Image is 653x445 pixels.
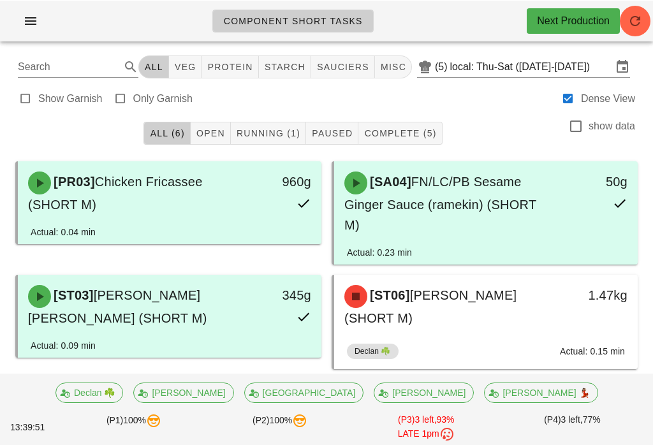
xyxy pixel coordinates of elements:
span: 3 left, [561,414,583,424]
span: Complete (5) [363,128,436,138]
span: Chicken Fricassee (SHORT M) [28,174,203,211]
span: starch [264,61,305,71]
label: Only Garnish [133,92,193,105]
span: [ST03] [51,288,94,302]
div: 1.47kg [568,284,627,305]
a: Component Short Tasks [212,9,374,32]
span: FN/LC/PB Sesame Ginger Sauce (ramekin) (SHORT M) [344,174,536,231]
div: (5) [435,60,450,73]
span: 3 left, [415,414,436,424]
button: sauciers [311,55,375,78]
button: Running (1) [231,121,306,144]
div: LATE 1pm [356,426,497,441]
span: Running (1) [236,128,300,138]
button: Open [191,121,231,144]
span: [PERSON_NAME] (SHORT M) [344,288,517,325]
div: Actual: 0.15 min [560,344,625,358]
button: misc [375,55,412,78]
button: veg [169,55,202,78]
span: Declan ☘️ [64,383,115,402]
div: Actual: 0.04 min [31,224,96,238]
div: Next Production [537,13,610,28]
span: [PERSON_NAME] [382,383,466,402]
span: [PERSON_NAME] 💃🏽 [492,383,589,402]
button: Complete (5) [358,121,442,144]
label: Dense View [581,92,635,105]
div: (P3) 93% [353,410,499,444]
div: 345g [252,284,311,305]
div: Actual: 0.09 min [31,338,96,352]
span: sauciers [316,61,369,71]
label: Show Garnish [38,92,103,105]
span: Component Short Tasks [223,15,363,26]
button: Paused [306,121,358,144]
button: All (6) [143,121,190,144]
div: 960g [252,171,311,191]
span: Paused [311,128,353,138]
span: All (6) [149,128,184,138]
span: [GEOGRAPHIC_DATA] [252,383,355,402]
span: [SA04] [367,174,411,188]
button: starch [259,55,311,78]
span: [PERSON_NAME] [PERSON_NAME] (SHORT M) [28,288,207,325]
div: 50g [568,171,627,191]
div: (P2) 100% [207,410,353,444]
span: [PERSON_NAME] [142,383,225,402]
span: misc [380,61,406,71]
span: Declan ☘️ [355,343,391,358]
label: show data [589,119,635,132]
span: All [144,61,163,71]
div: 13:39:51 [8,418,61,436]
span: veg [174,61,196,71]
div: (P1) 100% [61,410,207,444]
span: [PR03] [51,174,95,188]
span: Open [196,128,225,138]
span: protein [207,61,253,71]
button: protein [202,55,258,78]
span: [ST06] [367,288,410,302]
button: All [138,55,169,78]
div: Actual: 0.23 min [347,245,412,259]
div: (P4) 77% [499,410,645,444]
